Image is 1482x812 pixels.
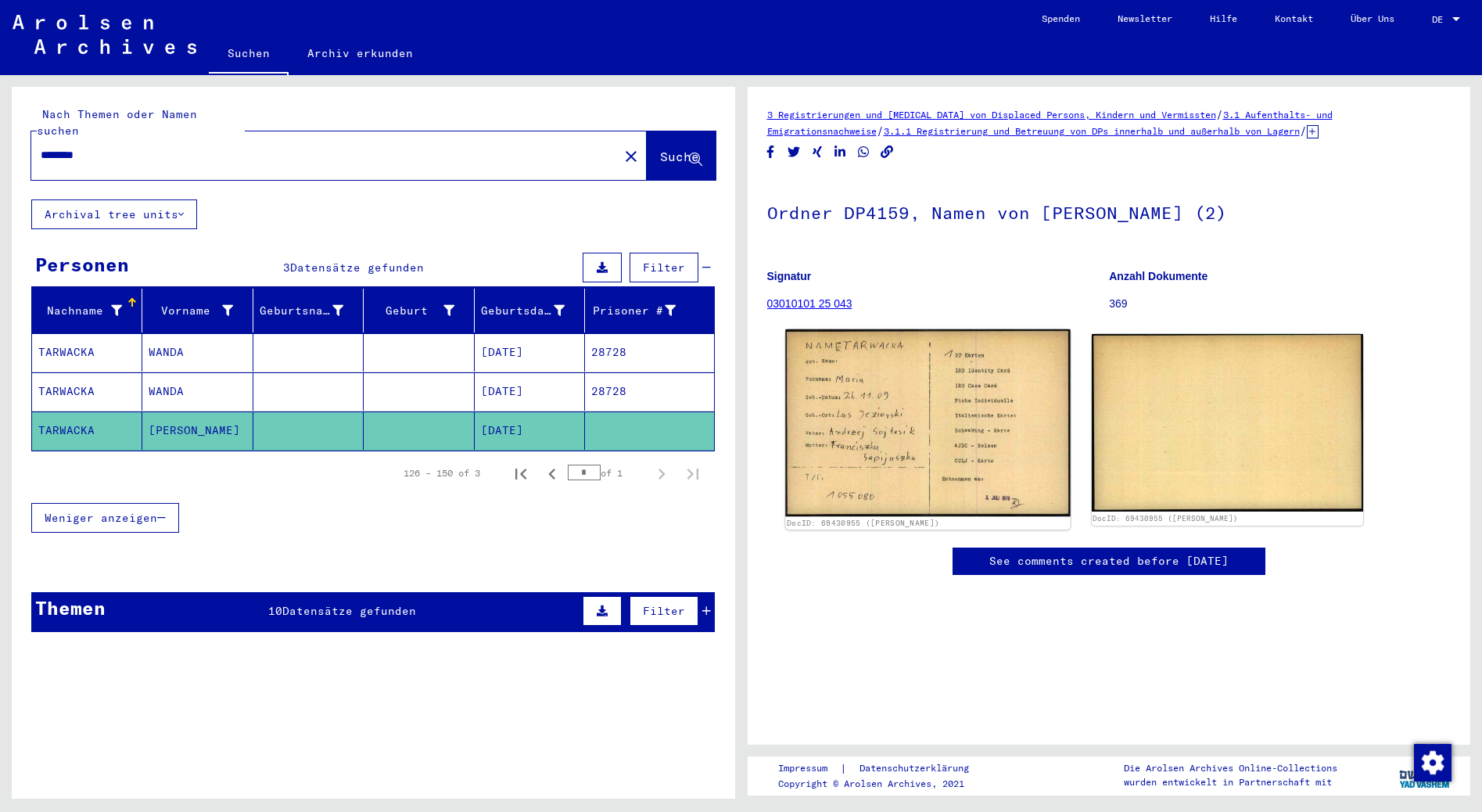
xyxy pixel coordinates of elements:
[142,333,253,372] mat-cell: WANDA
[630,596,698,626] button: Filter
[591,303,675,319] div: Prisoner #
[1432,14,1449,25] span: DE
[879,142,895,162] button: Copy link
[1216,107,1223,121] span: /
[289,34,432,72] a: Archiv erkunden
[568,465,646,480] div: of 1
[847,760,988,777] a: Datenschutzerklärung
[856,142,872,162] button: Share on WhatsApp
[1109,296,1451,312] p: 369
[767,177,1451,246] h1: Ordner DP4159, Namen von [PERSON_NAME] (2)
[1124,775,1337,789] p: wurden entwickelt in Partnerschaft mit
[32,411,142,450] mat-cell: TARWACKA
[832,142,849,162] button: Share on LinkedIn
[877,124,884,138] span: /
[1124,761,1337,775] p: Die Arolsen Archives Online-Collections
[1300,124,1307,138] span: /
[786,519,938,528] a: DocID: 69430955 ([PERSON_NAME])
[785,329,1071,516] img: 001.jpg
[149,303,232,319] div: Vorname
[646,458,677,489] button: Next page
[142,411,253,450] mat-cell: [PERSON_NAME]
[260,303,343,319] div: Geburtsname
[475,289,585,332] mat-header-cell: Geburtsdatum
[767,270,812,282] b: Signatur
[283,260,290,275] span: 3
[786,142,802,162] button: Share on Twitter
[1414,744,1451,781] img: Zustimmung ändern
[268,604,282,618] span: 10
[763,142,779,162] button: Share on Facebook
[209,34,289,75] a: Suchen
[767,297,852,310] a: 03010101 25 043
[32,333,142,372] mat-cell: TARWACKA
[778,760,840,777] a: Impressum
[370,303,454,319] div: Geburt‏
[643,260,685,275] span: Filter
[615,140,647,171] button: Clear
[31,199,197,229] button: Archival tree units
[142,289,253,332] mat-header-cell: Vorname
[35,250,129,278] div: Personen
[13,15,196,54] img: Arolsen_neg.svg
[475,411,585,450] mat-cell: [DATE]
[364,289,474,332] mat-header-cell: Geburt‏
[404,466,480,480] div: 126 – 150 of 3
[1093,514,1238,523] a: DocID: 69430955 ([PERSON_NAME])
[38,298,142,323] div: Nachname
[1109,270,1207,282] b: Anzahl Dokumente
[35,594,106,622] div: Themen
[481,298,584,323] div: Geburtsdatum
[32,289,142,332] mat-header-cell: Nachname
[37,107,197,138] mat-label: Nach Themen oder Namen suchen
[677,458,709,489] button: Last page
[475,372,585,411] mat-cell: [DATE]
[505,458,536,489] button: First page
[630,253,698,282] button: Filter
[290,260,424,275] span: Datensätze gefunden
[585,289,713,332] mat-header-cell: Prisoner #
[1092,334,1363,512] img: 002.jpg
[778,760,988,777] div: |
[778,777,988,791] p: Copyright © Arolsen Archives, 2021
[643,604,685,618] span: Filter
[475,333,585,372] mat-cell: [DATE]
[32,372,142,411] mat-cell: TARWACKA
[142,372,253,411] mat-cell: WANDA
[585,372,713,411] mat-cell: 28728
[809,142,826,162] button: Share on Xing
[31,503,179,533] button: Weniger anzeigen
[884,125,1300,137] a: 3.1.1 Registrierung und Betreuung von DPs innerhalb und außerhalb von Lagern
[481,303,565,319] div: Geburtsdatum
[253,289,364,332] mat-header-cell: Geburtsname
[660,149,699,164] span: Suche
[149,298,252,323] div: Vorname
[536,458,568,489] button: Previous page
[1413,743,1451,781] div: Zustimmung ändern
[989,553,1229,569] a: See comments created before [DATE]
[622,147,641,166] mat-icon: close
[38,303,122,319] div: Nachname
[260,298,363,323] div: Geburtsname
[1396,756,1455,795] img: yv_logo.png
[647,131,716,180] button: Suche
[585,333,713,372] mat-cell: 28728
[591,298,694,323] div: Prisoner #
[370,298,473,323] div: Geburt‏
[282,604,416,618] span: Datensätze gefunden
[767,109,1216,120] a: 3 Registrierungen und [MEDICAL_DATA] von Displaced Persons, Kindern und Vermissten
[45,511,157,525] span: Weniger anzeigen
